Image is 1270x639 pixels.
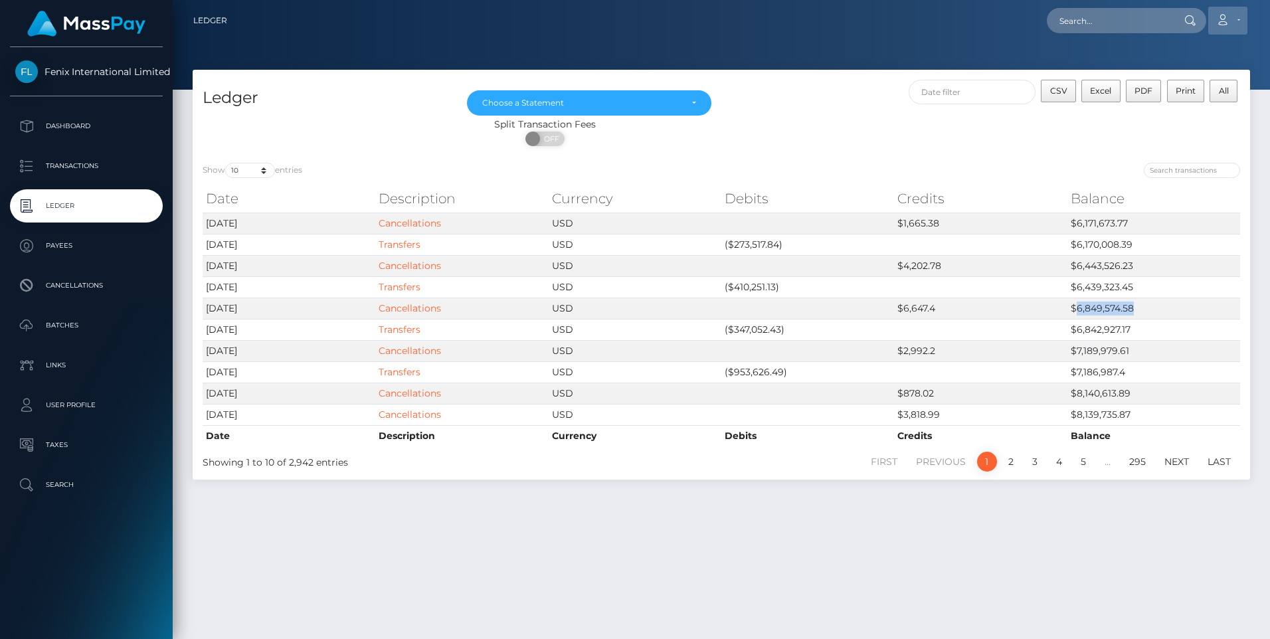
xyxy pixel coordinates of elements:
th: Date [203,185,375,212]
a: Transfers [379,238,420,250]
a: Cancellations [379,302,441,314]
p: Ledger [15,196,157,216]
a: Batches [10,309,163,342]
th: Credits [894,425,1067,446]
img: MassPay Logo [27,11,145,37]
a: Payees [10,229,163,262]
td: $6,171,673.77 [1067,213,1240,234]
td: [DATE] [203,340,375,361]
span: OFF [533,132,566,146]
button: Excel [1081,80,1121,102]
td: USD [549,383,721,404]
button: CSV [1041,80,1076,102]
td: USD [549,276,721,298]
img: Fenix International Limited [15,60,38,83]
button: Choose a Statement [467,90,711,116]
a: Cancellations [379,217,441,229]
td: $6,849,574.58 [1067,298,1240,319]
td: $6,647.4 [894,298,1067,319]
td: $6,439,323.45 [1067,276,1240,298]
td: [DATE] [203,383,375,404]
span: Print [1176,86,1196,96]
span: Fenix International Limited [10,66,163,78]
a: Search [10,468,163,502]
p: Batches [15,316,157,335]
a: 295 [1122,452,1153,472]
p: Search [15,475,157,495]
input: Search... [1047,8,1172,33]
select: Showentries [225,163,275,178]
a: Taxes [10,428,163,462]
td: USD [549,404,721,425]
a: User Profile [10,389,163,422]
th: Balance [1067,185,1240,212]
button: All [1210,80,1237,102]
a: 3 [1025,452,1045,472]
a: Last [1200,452,1238,472]
td: USD [549,298,721,319]
td: [DATE] [203,361,375,383]
td: ($953,626.49) [721,361,894,383]
span: Excel [1090,86,1111,96]
button: Print [1167,80,1205,102]
td: $6,842,927.17 [1067,319,1240,340]
th: Description [375,185,548,212]
p: User Profile [15,395,157,415]
td: ($410,251.13) [721,276,894,298]
th: Credits [894,185,1067,212]
div: Showing 1 to 10 of 2,942 entries [203,450,623,470]
th: Date [203,425,375,446]
div: Choose a Statement [482,98,681,108]
span: PDF [1134,86,1152,96]
td: USD [549,319,721,340]
td: USD [549,255,721,276]
a: Dashboard [10,110,163,143]
label: Show entries [203,163,302,178]
th: Debits [721,185,894,212]
span: CSV [1050,86,1067,96]
a: Transactions [10,149,163,183]
td: $4,202.78 [894,255,1067,276]
a: 4 [1049,452,1069,472]
td: ($347,052.43) [721,319,894,340]
td: $6,170,008.39 [1067,234,1240,255]
td: $2,992.2 [894,340,1067,361]
th: Currency [549,185,721,212]
a: Links [10,349,163,382]
td: USD [549,213,721,234]
a: 2 [1001,452,1021,472]
td: $8,140,613.89 [1067,383,1240,404]
a: 5 [1073,452,1093,472]
a: Cancellations [379,409,441,420]
p: Payees [15,236,157,256]
a: Cancellations [379,260,441,272]
a: Transfers [379,366,420,378]
td: [DATE] [203,255,375,276]
a: Cancellations [379,345,441,357]
td: ($273,517.84) [721,234,894,255]
p: Cancellations [15,276,157,296]
td: [DATE] [203,319,375,340]
td: USD [549,234,721,255]
td: USD [549,361,721,383]
td: [DATE] [203,234,375,255]
a: Ledger [10,189,163,223]
td: $8,139,735.87 [1067,404,1240,425]
td: $1,665.38 [894,213,1067,234]
p: Taxes [15,435,157,455]
td: [DATE] [203,213,375,234]
td: $7,186,987.4 [1067,361,1240,383]
td: [DATE] [203,276,375,298]
td: USD [549,340,721,361]
input: Date filter [909,80,1036,104]
p: Links [15,355,157,375]
a: Ledger [193,7,227,35]
a: Cancellations [10,269,163,302]
td: [DATE] [203,298,375,319]
button: PDF [1126,80,1162,102]
a: 1 [977,452,997,472]
th: Debits [721,425,894,446]
a: Cancellations [379,387,441,399]
div: Split Transaction Fees [193,118,897,132]
td: [DATE] [203,404,375,425]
